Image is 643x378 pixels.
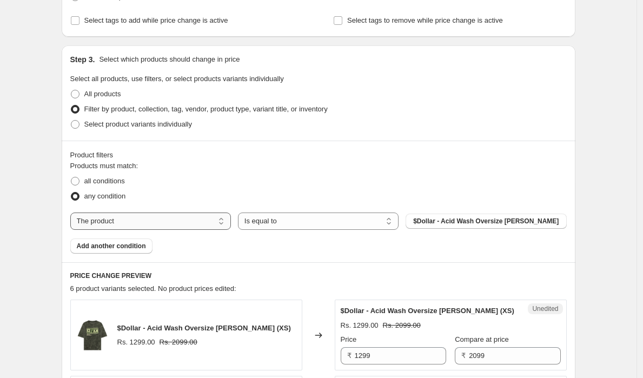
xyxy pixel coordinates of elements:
[84,120,192,128] span: Select product variants individually
[84,16,228,24] span: Select tags to add while price change is active
[455,335,509,343] span: Compare at price
[84,105,328,113] span: Filter by product, collection, tag, vendor, product type, variant title, or inventory
[70,271,567,280] h6: PRICE CHANGE PREVIEW
[383,320,421,331] strike: Rs. 2099.00
[84,177,125,185] span: all conditions
[341,307,514,315] span: $Dollar - Acid Wash Oversize [PERSON_NAME] (XS)
[84,90,121,98] span: All products
[532,304,558,313] span: Unedited
[70,150,567,161] div: Product filters
[77,242,146,250] span: Add another condition
[70,75,284,83] span: Select all products, use filters, or select products variants individually
[347,16,503,24] span: Select tags to remove while price change is active
[70,284,236,293] span: 6 product variants selected. No product prices edited:
[160,337,197,348] strike: Rs. 2099.00
[84,192,126,200] span: any condition
[406,214,566,229] button: $Dollar - Acid Wash Oversize Olive Green
[99,54,240,65] p: Select which products should change in price
[341,320,379,331] div: Rs. 1299.00
[76,319,109,352] img: 41_Front_80x.png
[347,352,352,360] span: ₹
[461,352,466,360] span: ₹
[70,54,95,65] h2: Step 3.
[413,217,559,226] span: $Dollar - Acid Wash Oversize [PERSON_NAME]
[70,238,153,254] button: Add another condition
[341,335,357,343] span: Price
[117,324,291,332] span: $Dollar - Acid Wash Oversize [PERSON_NAME] (XS)
[117,337,155,348] div: Rs. 1299.00
[70,162,138,170] span: Products must match:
